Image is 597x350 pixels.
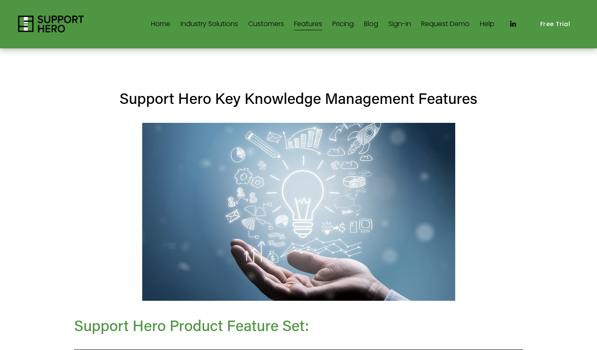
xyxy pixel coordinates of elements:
a: Request Demo [421,17,470,31]
a: Free Trial [531,14,579,34]
a: Home [151,17,170,31]
a: Customers [248,17,284,31]
a: LinkedIn [509,20,517,28]
a: Features [294,17,322,31]
img: Support Hero [18,16,84,32]
span: Support Hero Product Feature Set: [74,315,309,335]
a: Blog [364,17,378,31]
a: Help [480,17,494,31]
a: Sign-in [388,17,411,31]
h3: Support Hero Key Knowledge Management Features [74,88,523,109]
a: Pricing [332,17,354,31]
span: Industry Solutions [180,18,238,30]
a: folder dropdown [180,17,238,31]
